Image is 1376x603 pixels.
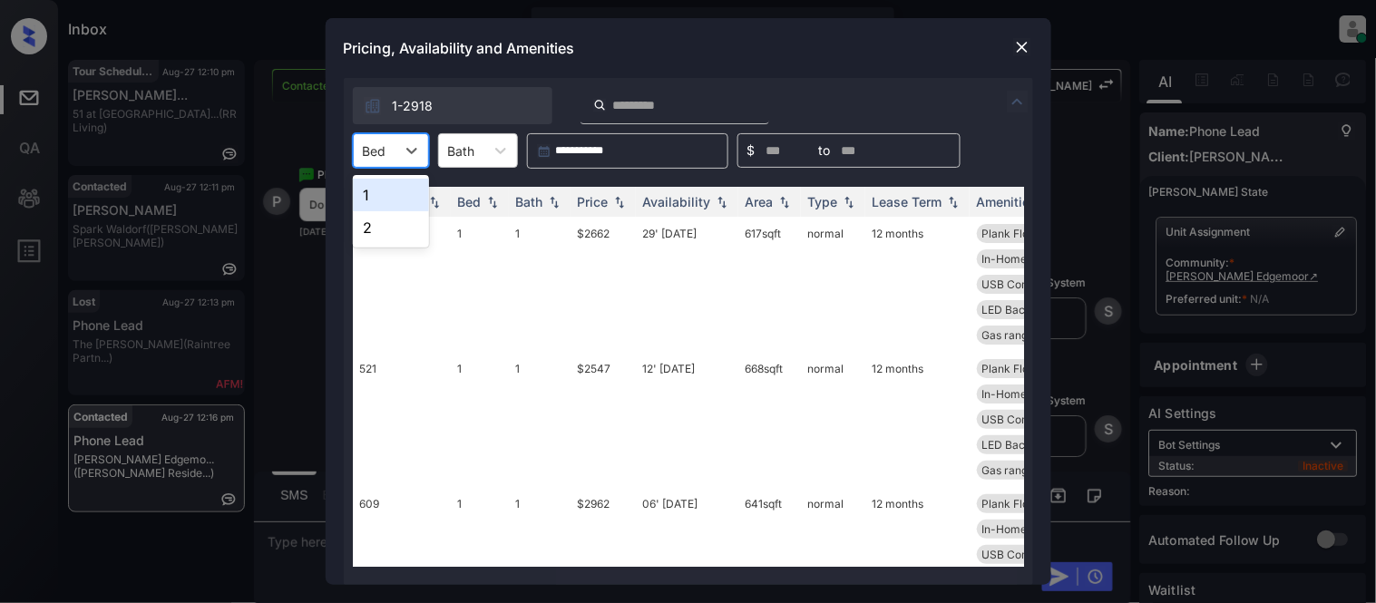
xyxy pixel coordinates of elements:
[977,194,1038,209] div: Amenities
[944,196,962,209] img: sorting
[713,196,731,209] img: sorting
[840,196,858,209] img: sorting
[1013,38,1031,56] img: close
[982,438,1069,452] span: LED Back-lit Mi...
[982,522,1080,536] span: In-Home Washer ...
[1007,91,1029,112] img: icon-zuma
[982,328,1035,342] span: Gas range
[571,217,636,352] td: $2662
[808,194,838,209] div: Type
[873,194,942,209] div: Lease Term
[451,352,509,487] td: 1
[509,352,571,487] td: 1
[516,194,543,209] div: Bath
[865,217,970,352] td: 12 months
[746,194,774,209] div: Area
[982,548,1078,561] span: USB Compatible ...
[982,252,1080,266] span: In-Home Washer ...
[458,194,482,209] div: Bed
[982,497,1067,511] span: Plank Flooring ...
[982,413,1078,426] span: USB Compatible ...
[747,141,756,160] span: $
[610,196,629,209] img: sorting
[982,303,1069,316] span: LED Back-lit Mi...
[643,194,711,209] div: Availability
[483,196,502,209] img: sorting
[509,217,571,352] td: 1
[545,196,563,209] img: sorting
[393,96,434,116] span: 1-2918
[982,387,1080,401] span: In-Home Washer ...
[738,352,801,487] td: 668 sqft
[353,179,429,211] div: 1
[593,97,607,113] img: icon-zuma
[451,217,509,352] td: 1
[353,211,429,244] div: 2
[636,217,738,352] td: 29' [DATE]
[982,227,1067,240] span: Plank Flooring ...
[425,196,444,209] img: sorting
[353,217,451,352] td: 411
[636,352,738,487] td: 12' [DATE]
[801,352,865,487] td: normal
[801,217,865,352] td: normal
[578,194,609,209] div: Price
[865,352,970,487] td: 12 months
[982,277,1078,291] span: USB Compatible ...
[326,18,1051,78] div: Pricing, Availability and Amenities
[982,362,1067,375] span: Plank Flooring ...
[982,463,1035,477] span: Gas range
[571,352,636,487] td: $2547
[364,97,382,115] img: icon-zuma
[776,196,794,209] img: sorting
[819,141,831,160] span: to
[738,217,801,352] td: 617 sqft
[353,352,451,487] td: 521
